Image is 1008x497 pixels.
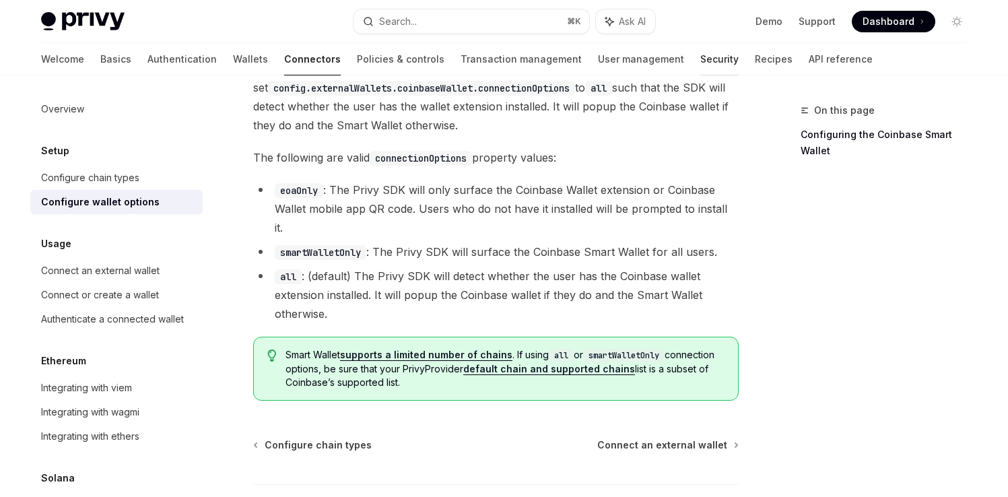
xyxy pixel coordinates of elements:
[253,267,739,323] li: : (default) The Privy SDK will detect whether the user has the Coinbase wallet extension installe...
[41,43,84,75] a: Welcome
[41,170,139,186] div: Configure chain types
[41,101,84,117] div: Overview
[41,404,139,420] div: Integrating with wagmi
[41,380,132,396] div: Integrating with viem
[946,11,968,32] button: Toggle dark mode
[268,81,575,96] code: config.externalWallets.coinbaseWallet.connectionOptions
[284,43,341,75] a: Connectors
[41,287,159,303] div: Connect or create a wallet
[863,15,914,28] span: Dashboard
[30,283,203,307] a: Connect or create a wallet
[370,151,472,166] code: connectionOptions
[41,311,184,327] div: Authenticate a connected wallet
[30,400,203,424] a: Integrating with wagmi
[255,438,372,452] a: Configure chain types
[41,143,69,159] h5: Setup
[147,43,217,75] a: Authentication
[755,15,782,28] a: Demo
[41,353,86,369] h5: Ethereum
[285,348,724,389] span: Smart Wallet . If using or connection options, be sure that your PrivyProvider list is a subset o...
[30,190,203,214] a: Configure wallet options
[41,263,160,279] div: Connect an external wallet
[253,59,739,135] span: By default, Privy will set to such that the SDK will detect whether the user has the wallet exten...
[253,242,739,261] li: : The Privy SDK will surface the Coinbase Smart Wallet for all users.
[755,43,793,75] a: Recipes
[100,43,131,75] a: Basics
[379,13,417,30] div: Search...
[583,349,665,362] code: smartWalletOnly
[567,16,581,27] span: ⌘ K
[41,428,139,444] div: Integrating with ethers
[267,350,277,362] svg: Tip
[809,43,873,75] a: API reference
[30,259,203,283] a: Connect an external wallet
[41,236,71,252] h5: Usage
[275,183,323,198] code: eoaOnly
[41,12,125,31] img: light logo
[597,438,737,452] a: Connect an external wallet
[463,363,635,375] a: default chain and supported chains
[275,245,366,260] code: smartWalletOnly
[41,194,160,210] div: Configure wallet options
[30,307,203,331] a: Authenticate a connected wallet
[340,349,512,361] a: supports a limited number of chains
[461,43,582,75] a: Transaction management
[596,9,655,34] button: Ask AI
[357,43,444,75] a: Policies & controls
[700,43,739,75] a: Security
[275,269,302,284] code: all
[598,43,684,75] a: User management
[30,376,203,400] a: Integrating with viem
[801,124,978,162] a: Configuring the Coinbase Smart Wallet
[30,424,203,449] a: Integrating with ethers
[30,166,203,190] a: Configure chain types
[30,97,203,121] a: Overview
[619,15,646,28] span: Ask AI
[265,438,372,452] span: Configure chain types
[233,43,268,75] a: Wallets
[814,102,875,119] span: On this page
[852,11,935,32] a: Dashboard
[799,15,836,28] a: Support
[585,81,612,96] code: all
[549,349,574,362] code: all
[41,470,75,486] h5: Solana
[597,438,727,452] span: Connect an external wallet
[253,148,739,167] span: The following are valid property values:
[253,180,739,237] li: : The Privy SDK will only surface the Coinbase Wallet extension or Coinbase Wallet mobile app QR ...
[354,9,589,34] button: Search...⌘K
